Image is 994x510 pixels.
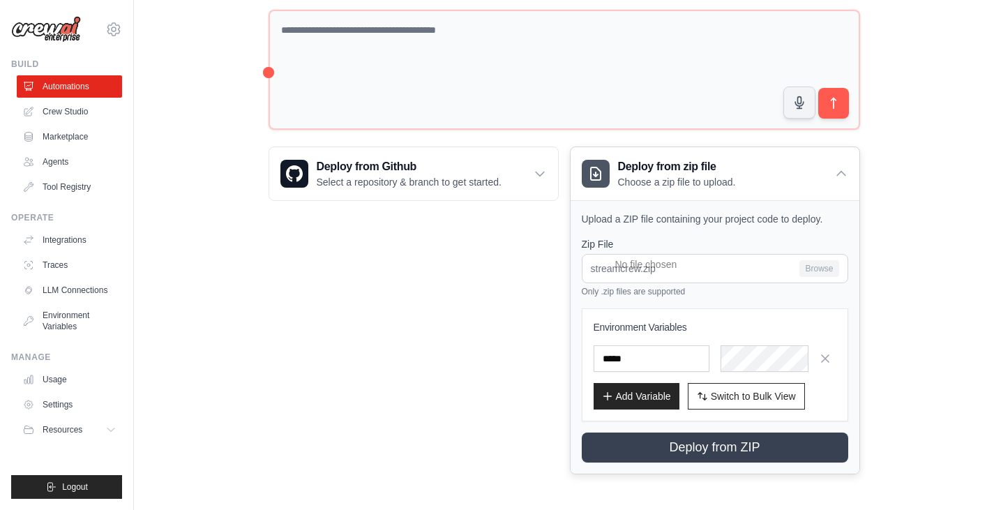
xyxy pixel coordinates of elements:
[688,383,805,410] button: Switch to Bulk View
[17,176,122,198] a: Tool Registry
[11,59,122,70] div: Build
[582,212,848,226] p: Upload a ZIP file containing your project code to deploy.
[11,212,122,223] div: Operate
[17,151,122,173] a: Agents
[17,254,122,276] a: Traces
[17,279,122,301] a: LLM Connections
[17,368,122,391] a: Usage
[317,158,502,175] h3: Deploy from Github
[582,433,848,463] button: Deploy from ZIP
[618,175,736,189] p: Choose a zip file to upload.
[618,158,736,175] h3: Deploy from zip file
[17,229,122,251] a: Integrations
[17,100,122,123] a: Crew Studio
[924,443,994,510] div: וידג'ט של צ'אט
[17,393,122,416] a: Settings
[17,304,122,338] a: Environment Variables
[11,475,122,499] button: Logout
[711,389,796,403] span: Switch to Bulk View
[11,352,122,363] div: Manage
[582,286,848,297] p: Only .zip files are supported
[17,126,122,148] a: Marketplace
[582,254,848,283] input: streamcrew.zip Browse
[62,481,88,493] span: Logout
[43,424,82,435] span: Resources
[594,383,679,410] button: Add Variable
[582,237,848,251] label: Zip File
[317,175,502,189] p: Select a repository & branch to get started.
[17,75,122,98] a: Automations
[594,320,836,334] h3: Environment Variables
[11,16,81,43] img: Logo
[924,443,994,510] iframe: Chat Widget
[17,419,122,441] button: Resources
